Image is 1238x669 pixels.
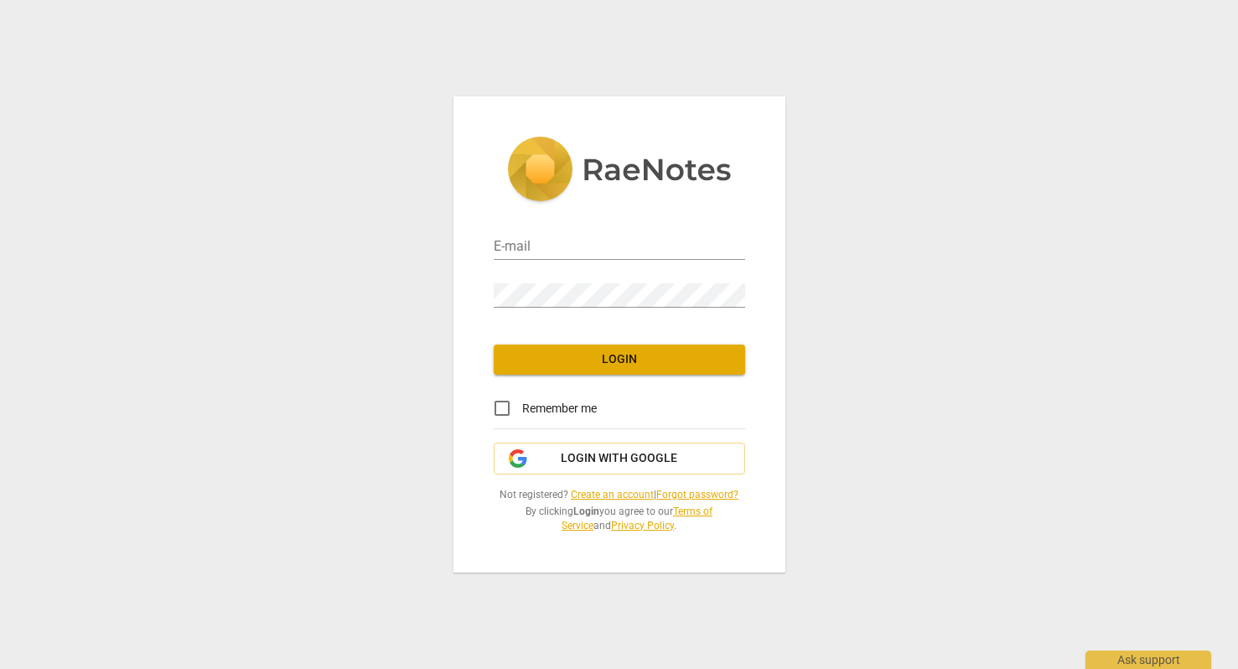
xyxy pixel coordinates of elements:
span: Remember me [522,400,597,417]
a: Forgot password? [656,489,738,500]
div: Ask support [1085,651,1211,669]
img: 5ac2273c67554f335776073100b6d88f.svg [507,137,732,205]
button: Login with Google [494,443,745,475]
span: Not registered? | [494,488,745,502]
b: Login [573,506,599,517]
a: Create an account [571,489,654,500]
a: Privacy Policy [611,520,674,532]
span: Login with Google [561,450,677,467]
button: Login [494,345,745,375]
span: By clicking you agree to our and . [494,505,745,532]
span: Login [507,351,732,368]
a: Terms of Service [562,506,712,532]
